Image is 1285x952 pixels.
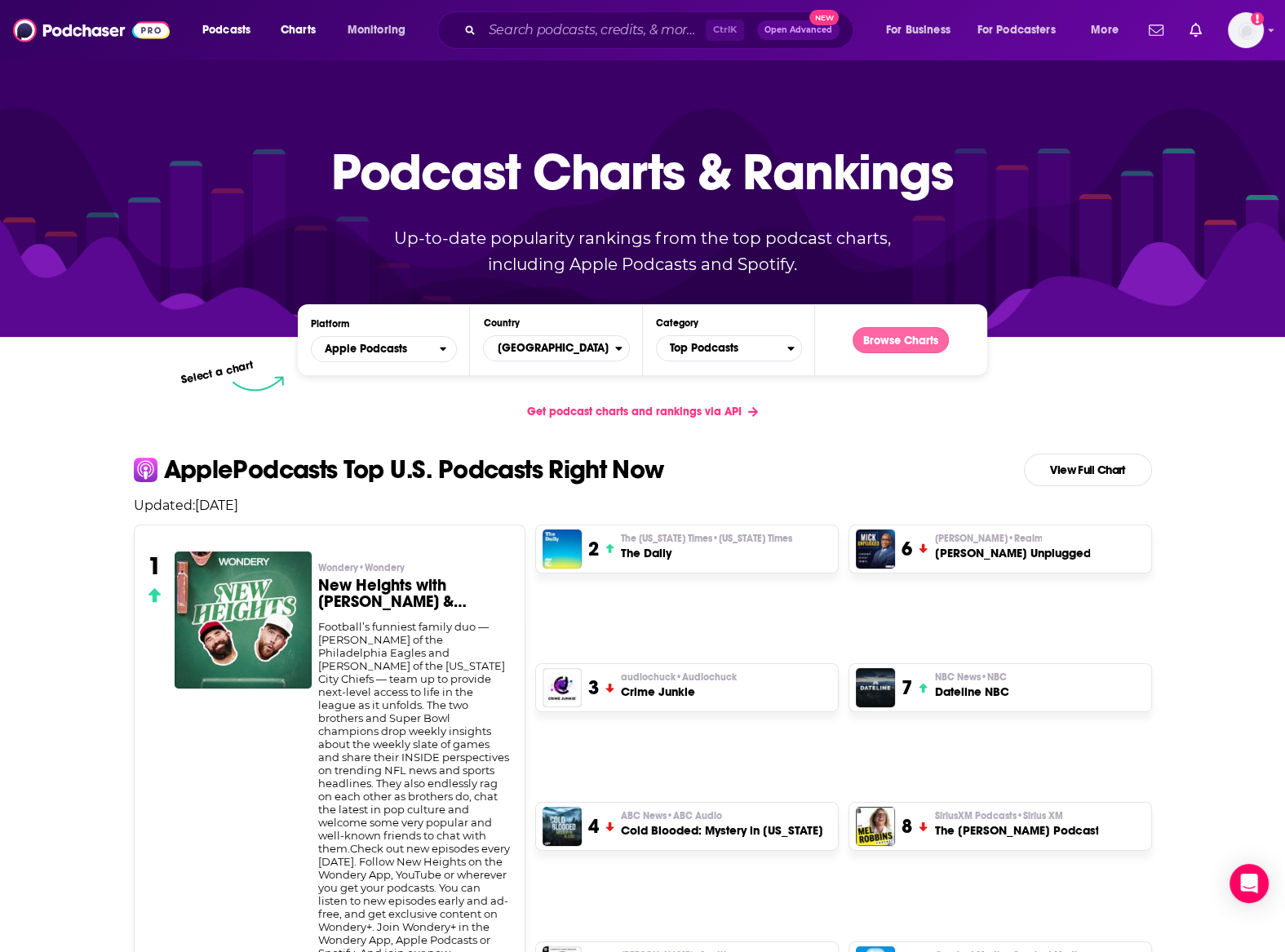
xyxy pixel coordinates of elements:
button: open menu [967,17,1079,43]
p: NBC News • NBC [934,671,1008,684]
img: The Mel Robbins Podcast [856,807,895,846]
img: select arrow [233,376,284,392]
button: Categories [656,335,802,361]
span: Apple Podcasts [325,343,407,355]
img: Mick Unplugged [856,529,895,569]
a: Crime Junkie [543,668,582,707]
button: Show profile menu [1228,12,1264,48]
a: View Full Chart [1024,454,1152,486]
a: Cold Blooded: Mystery in Alaska [543,807,582,846]
span: Open Advanced [764,26,832,34]
button: open menu [191,17,272,43]
img: User Profile [1228,12,1264,48]
a: SiriusXM Podcasts•Sirius XMThe [PERSON_NAME] Podcast [934,809,1098,839]
a: Show notifications dropdown [1142,16,1170,44]
h3: 3 [588,675,599,700]
span: • ABC Audio [667,810,722,821]
img: apple Icon [134,458,157,481]
span: Charts [281,19,316,42]
button: Browse Charts [853,327,949,353]
span: • NBC [980,671,1006,683]
button: open menu [1079,17,1139,43]
h3: 6 [902,537,912,561]
span: SiriusXM Podcasts [934,809,1062,822]
h3: 1 [148,551,162,581]
div: Open Intercom Messenger [1230,864,1269,903]
h3: [PERSON_NAME] Unplugged [934,545,1090,561]
button: open menu [875,17,971,43]
span: audiochuck [621,671,737,684]
span: [GEOGRAPHIC_DATA] [484,334,614,362]
h3: 7 [902,675,912,700]
button: Open AdvancedNew [757,20,840,40]
p: audiochuck • Audiochuck [621,671,737,684]
span: • Realm [1007,533,1042,544]
span: For Business [886,19,950,42]
a: audiochuck•AudiochuckCrime Junkie [621,671,737,700]
img: Podchaser - Follow, Share and Rate Podcasts [13,15,170,46]
h2: Platforms [311,336,457,362]
span: ABC News [621,809,722,822]
span: Wondery [318,561,405,574]
span: • [US_STATE] Times [712,533,792,544]
a: Show notifications dropdown [1183,16,1208,44]
h3: New Heights with [PERSON_NAME] & [PERSON_NAME] [318,578,512,610]
p: Apple Podcasts Top U.S. Podcasts Right Now [164,457,664,483]
p: SiriusXM Podcasts • Sirius XM [934,809,1098,822]
span: • Wondery [358,562,405,573]
span: Ctrl K [706,20,744,41]
a: Get podcast charts and rankings via API [514,392,771,432]
a: NBC News•NBCDateline NBC [934,671,1008,700]
img: The Daily [543,529,582,569]
h3: Crime Junkie [621,684,737,700]
p: Podcast Charts & Rankings [331,118,954,224]
span: Top Podcasts [657,334,787,362]
span: Monitoring [348,19,405,42]
span: More [1091,19,1119,42]
div: Search podcasts, credits, & more... [453,11,869,49]
img: Dateline NBC [856,668,895,707]
button: open menu [336,17,427,43]
span: NBC News [934,671,1006,684]
p: Mick Hunt • Realm [934,532,1090,545]
p: Updated: [DATE] [121,498,1165,513]
p: The New York Times • New York Times [621,532,792,545]
h3: Cold Blooded: Mystery in [US_STATE] [621,822,823,839]
button: Countries [483,335,629,361]
h3: 4 [588,814,599,839]
span: The [US_STATE] Times [621,532,792,545]
p: ABC News • ABC Audio [621,809,823,822]
svg: Add a profile image [1251,12,1264,25]
a: New Heights with Jason & Travis Kelce [175,551,312,688]
img: New Heights with Jason & Travis Kelce [175,551,312,689]
button: open menu [311,336,457,362]
a: [PERSON_NAME]•Realm[PERSON_NAME] Unplugged [934,532,1090,561]
h3: Dateline NBC [934,684,1008,700]
h3: 2 [588,537,599,561]
span: • Audiochuck [676,671,737,683]
p: Select a chart [180,358,255,387]
span: [PERSON_NAME] [934,532,1042,545]
a: Charts [270,17,326,43]
input: Search podcasts, credits, & more... [482,17,706,43]
span: New [809,10,839,25]
a: Wondery•WonderyNew Heights with [PERSON_NAME] & [PERSON_NAME] [318,561,512,620]
span: Logged in as anna.andree [1228,12,1264,48]
a: The [US_STATE] Times•[US_STATE] TimesThe Daily [621,532,792,561]
span: • Sirius XM [1016,810,1062,821]
span: Podcasts [202,19,250,42]
h3: The [PERSON_NAME] Podcast [934,822,1098,839]
span: Get podcast charts and rankings via API [527,405,742,418]
p: Up-to-date popularity rankings from the top podcast charts, including Apple Podcasts and Spotify. [362,225,924,277]
h3: 8 [902,814,912,839]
